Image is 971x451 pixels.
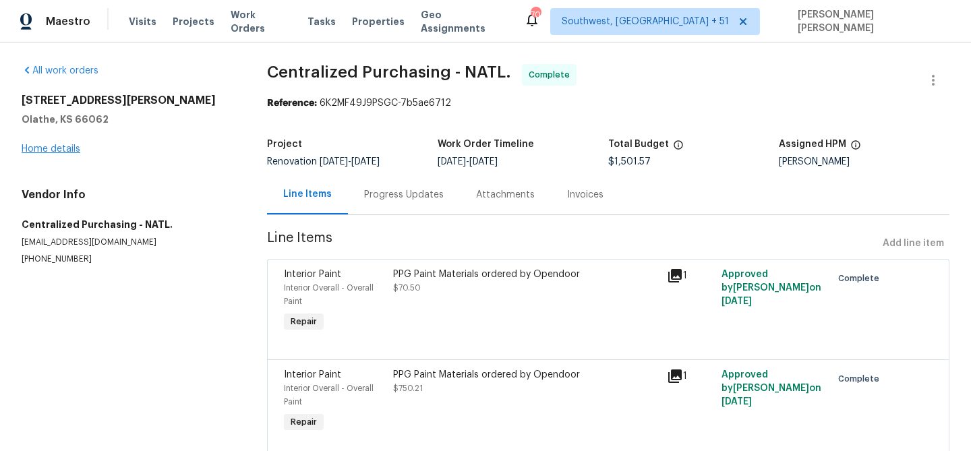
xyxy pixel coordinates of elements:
span: The hpm assigned to this work order. [850,140,861,157]
span: Maestro [46,15,90,28]
span: $750.21 [393,384,423,392]
span: [DATE] [722,397,752,407]
span: Properties [352,15,405,28]
span: Complete [529,68,575,82]
span: Visits [129,15,156,28]
span: The total cost of line items that have been proposed by Opendoor. This sum includes line items th... [673,140,684,157]
div: [PERSON_NAME] [779,157,949,167]
span: Complete [838,272,885,285]
h5: Centralized Purchasing - NATL. [22,218,235,231]
h5: Assigned HPM [779,140,846,149]
span: - [320,157,380,167]
span: $70.50 [393,284,421,292]
h5: Olathe, KS 66062 [22,113,235,126]
span: [DATE] [351,157,380,167]
span: Renovation [267,157,380,167]
b: Reference: [267,98,317,108]
span: Line Items [267,231,877,256]
div: Invoices [567,188,604,202]
div: 1 [667,268,713,284]
span: [DATE] [438,157,466,167]
span: Projects [173,15,214,28]
span: [DATE] [469,157,498,167]
div: PPG Paint Materials ordered by Opendoor [393,268,659,281]
div: Attachments [476,188,535,202]
h5: Project [267,140,302,149]
div: Progress Updates [364,188,444,202]
span: Geo Assignments [421,8,508,35]
span: $1,501.57 [608,157,651,167]
span: Approved by [PERSON_NAME] on [722,370,821,407]
span: Complete [838,372,885,386]
div: 6K2MF49J9PSGC-7b5ae6712 [267,96,949,110]
h4: Vendor Info [22,188,235,202]
p: [EMAIL_ADDRESS][DOMAIN_NAME] [22,237,235,248]
h5: Work Order Timeline [438,140,534,149]
span: Centralized Purchasing - NATL. [267,64,511,80]
span: Repair [285,315,322,328]
div: 700 [531,8,540,22]
span: Interior Overall - Overall Paint [284,384,374,406]
span: - [438,157,498,167]
span: [DATE] [320,157,348,167]
span: Repair [285,415,322,429]
a: Home details [22,144,80,154]
span: Tasks [307,17,336,26]
h5: Total Budget [608,140,669,149]
span: Interior Paint [284,270,341,279]
h2: [STREET_ADDRESS][PERSON_NAME] [22,94,235,107]
div: PPG Paint Materials ordered by Opendoor [393,368,659,382]
span: Interior Paint [284,370,341,380]
a: All work orders [22,66,98,76]
span: [DATE] [722,297,752,306]
p: [PHONE_NUMBER] [22,253,235,265]
div: Line Items [283,187,332,201]
span: Work Orders [231,8,291,35]
span: [PERSON_NAME] [PERSON_NAME] [792,8,951,35]
span: Southwest, [GEOGRAPHIC_DATA] + 51 [562,15,729,28]
div: 1 [667,368,713,384]
span: Interior Overall - Overall Paint [284,284,374,305]
span: Approved by [PERSON_NAME] on [722,270,821,306]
